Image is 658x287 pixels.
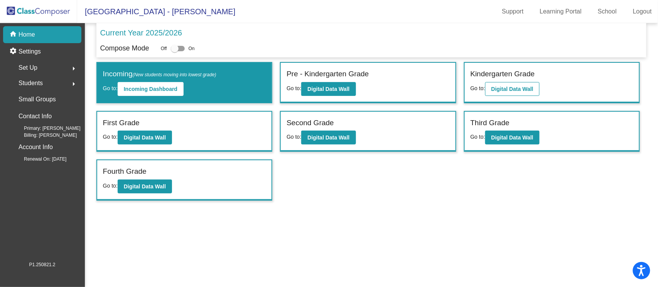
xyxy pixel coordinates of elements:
span: Go to: [471,85,485,91]
span: [GEOGRAPHIC_DATA] - [PERSON_NAME] [77,5,235,18]
b: Incoming Dashboard [124,86,177,92]
p: Small Groups [19,94,56,105]
mat-icon: home [9,30,19,39]
button: Incoming Dashboard [118,82,184,96]
b: Digital Data Wall [491,86,533,92]
span: Renewal On: [DATE] [12,156,66,163]
mat-icon: arrow_right [69,79,78,89]
span: Set Up [19,62,37,73]
span: Go to: [287,85,301,91]
a: Support [496,5,530,18]
span: Go to: [471,134,485,140]
mat-icon: arrow_right [69,64,78,73]
b: Digital Data Wall [491,134,533,141]
button: Digital Data Wall [301,131,356,144]
label: Second Grade [287,117,334,129]
button: Digital Data Wall [118,131,172,144]
span: Students [19,78,43,89]
p: Compose Mode [100,43,149,54]
p: Home [19,30,35,39]
span: Go to: [103,85,118,91]
span: Primary: [PERSON_NAME] [12,125,81,132]
span: (New students moving into lowest grade) [133,72,216,77]
a: Logout [627,5,658,18]
a: Learning Portal [534,5,588,18]
span: Billing: [PERSON_NAME] [12,132,77,139]
button: Digital Data Wall [485,82,540,96]
span: Go to: [103,183,118,189]
span: Go to: [287,134,301,140]
span: On [189,45,195,52]
button: Digital Data Wall [301,82,356,96]
button: Digital Data Wall [118,180,172,193]
span: Off [161,45,167,52]
a: School [592,5,623,18]
p: Current Year 2025/2026 [100,27,182,39]
b: Digital Data Wall [307,134,349,141]
label: Kindergarten Grade [471,69,535,80]
mat-icon: settings [9,47,19,56]
span: Go to: [103,134,118,140]
label: Incoming [103,69,216,80]
label: Third Grade [471,117,510,129]
p: Contact Info [19,111,52,122]
b: Digital Data Wall [307,86,349,92]
b: Digital Data Wall [124,183,166,190]
label: Fourth Grade [103,166,147,177]
label: Pre - Kindergarten Grade [287,69,369,80]
b: Digital Data Wall [124,134,166,141]
p: Settings [19,47,41,56]
label: First Grade [103,117,140,129]
p: Account Info [19,142,53,153]
button: Digital Data Wall [485,131,540,144]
